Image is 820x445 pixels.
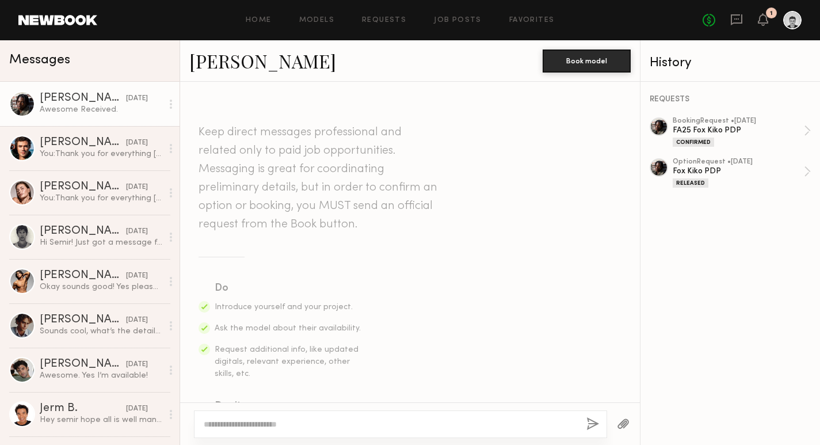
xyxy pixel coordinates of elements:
div: Do [215,280,362,296]
div: Hey semir hope all is well man Just checking in to see if you have any shoots coming up. Since we... [40,414,162,425]
div: Don’t [215,398,362,414]
div: [DATE] [126,226,148,237]
div: REQUESTS [650,96,811,104]
button: Book model [543,50,631,73]
div: option Request • [DATE] [673,158,804,166]
div: [PERSON_NAME] [40,270,126,282]
div: 1 [770,10,773,17]
div: [DATE] [126,271,148,282]
div: Confirmed [673,138,714,147]
a: bookingRequest •[DATE]FA25 Fox Kiko PDPConfirmed [673,117,811,147]
div: You: Thank you for everything [PERSON_NAME]! Was great having you. Hope to do more in the future [40,193,162,204]
a: Home [246,17,272,24]
div: Fox Kiko PDP [673,166,804,177]
div: [DATE] [126,315,148,326]
div: [PERSON_NAME] [40,181,126,193]
span: Ask the model about their availability. [215,325,361,332]
header: Keep direct messages professional and related only to paid job opportunities. Messaging is great ... [199,123,440,234]
div: Okay sounds good! Yes please let me know soon as you can if you’ll be booking me so i can get a c... [40,282,162,292]
a: Book model [543,55,631,65]
div: [PERSON_NAME] [40,93,126,104]
div: Jerm B. [40,403,126,414]
div: [DATE] [126,93,148,104]
a: optionRequest •[DATE]Fox Kiko PDPReleased [673,158,811,188]
div: [DATE] [126,404,148,414]
div: Awesome Received. [40,104,162,115]
div: [PERSON_NAME] [40,314,126,326]
a: [PERSON_NAME] [189,48,336,73]
div: [DATE] [126,138,148,149]
div: Sounds cool, what’s the details ? [40,326,162,337]
div: History [650,56,811,70]
div: [PERSON_NAME] [40,137,126,149]
span: Introduce yourself and your project. [215,303,353,311]
div: You: Thank you for everything [PERSON_NAME]! Was great having you. Hope to do more in the future [40,149,162,159]
div: [DATE] [126,359,148,370]
span: Messages [9,54,70,67]
a: Models [299,17,334,24]
a: Job Posts [434,17,482,24]
div: [DATE] [126,182,148,193]
div: [PERSON_NAME] [40,359,126,370]
span: Request additional info, like updated digitals, relevant experience, other skills, etc. [215,346,358,378]
div: [PERSON_NAME] [40,226,126,237]
a: Requests [362,17,406,24]
div: Released [673,178,708,188]
div: FA25 Fox Kiko PDP [673,125,804,136]
div: Awesome. Yes I’m available! [40,370,162,381]
div: booking Request • [DATE] [673,117,804,125]
a: Favorites [509,17,555,24]
div: Hi Semir! Just got a message from NewBook saying I logged my hours incorrectly. Accidentally adde... [40,237,162,248]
